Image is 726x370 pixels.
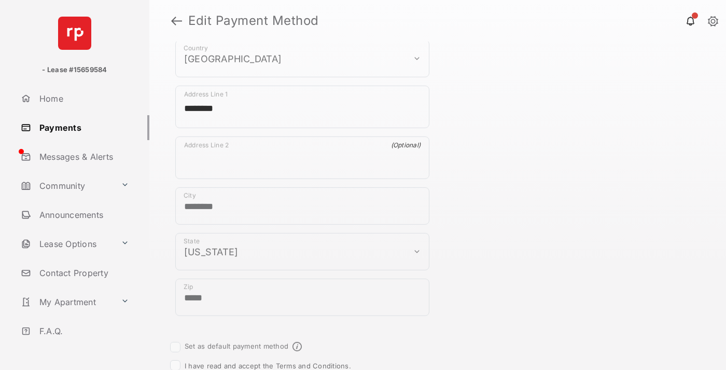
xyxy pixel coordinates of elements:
[17,115,149,140] a: Payments
[17,173,117,198] a: Community
[175,278,429,316] div: payment_method_screening[postal_addresses][postalCode]
[17,86,149,111] a: Home
[292,341,302,351] span: Default payment method info
[175,85,429,128] div: payment_method_screening[postal_addresses][addressLine1]
[17,290,117,314] a: My Apartment
[17,144,149,169] a: Messages & Alerts
[175,187,429,224] div: payment_method_screening[postal_addresses][locality]
[17,319,149,344] a: F.A.Q.
[185,341,288,350] label: Set as default payment method
[58,17,91,50] img: svg+xml;base64,PHN2ZyB4bWxucz0iaHR0cDovL3d3dy53My5vcmcvMjAwMC9zdmciIHdpZHRoPSI2NCIgaGVpZ2h0PSI2NC...
[17,261,149,285] a: Contact Property
[188,15,319,27] strong: Edit Payment Method
[175,39,429,77] div: payment_method_screening[postal_addresses][country]
[42,65,107,75] p: - Lease #15659584
[175,136,429,179] div: payment_method_screening[postal_addresses][addressLine2]
[175,232,429,270] div: payment_method_screening[postal_addresses][administrativeArea]
[17,202,149,227] a: Announcements
[17,231,117,256] a: Lease Options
